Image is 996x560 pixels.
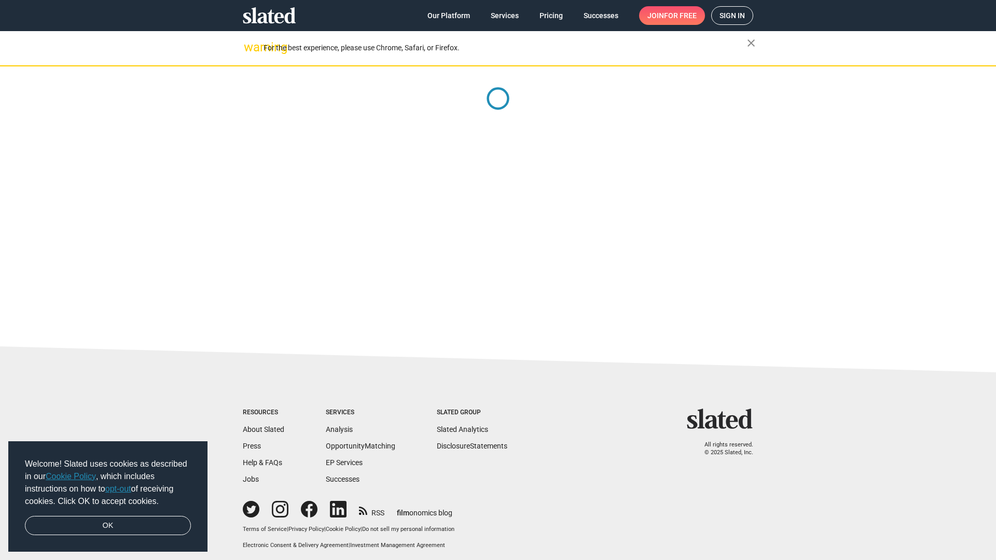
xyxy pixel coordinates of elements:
[362,526,454,534] button: Do not sell my personal information
[575,6,627,25] a: Successes
[397,509,409,517] span: film
[531,6,571,25] a: Pricing
[664,6,697,25] span: for free
[243,526,287,533] a: Terms of Service
[745,37,757,49] mat-icon: close
[647,6,697,25] span: Join
[326,442,395,450] a: OpportunityMatching
[25,458,191,508] span: Welcome! Slated uses cookies as described in our , which includes instructions on how to of recei...
[244,41,256,53] mat-icon: warning
[326,425,353,433] a: Analysis
[326,409,395,417] div: Services
[361,526,362,533] span: |
[326,458,363,467] a: EP Services
[105,484,131,493] a: opt-out
[437,442,507,450] a: DisclosureStatements
[326,526,361,533] a: Cookie Policy
[243,442,261,450] a: Press
[584,6,618,25] span: Successes
[243,425,284,433] a: About Slated
[720,7,745,24] span: Sign in
[264,41,747,55] div: For the best experience, please use Chrome, Safari, or Firefox.
[326,475,359,483] a: Successes
[243,458,282,467] a: Help & FAQs
[482,6,527,25] a: Services
[243,409,284,417] div: Resources
[25,516,191,536] a: dismiss cookie message
[539,6,563,25] span: Pricing
[46,472,96,481] a: Cookie Policy
[437,409,507,417] div: Slated Group
[639,6,705,25] a: Joinfor free
[8,441,208,552] div: cookieconsent
[243,475,259,483] a: Jobs
[419,6,478,25] a: Our Platform
[349,542,350,549] span: |
[427,6,470,25] span: Our Platform
[694,441,753,456] p: All rights reserved. © 2025 Slated, Inc.
[243,542,349,549] a: Electronic Consent & Delivery Agreement
[324,526,326,533] span: |
[491,6,519,25] span: Services
[711,6,753,25] a: Sign in
[359,502,384,518] a: RSS
[397,500,452,518] a: filmonomics blog
[350,542,445,549] a: Investment Management Agreement
[288,526,324,533] a: Privacy Policy
[437,425,488,433] a: Slated Analytics
[287,526,288,533] span: |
